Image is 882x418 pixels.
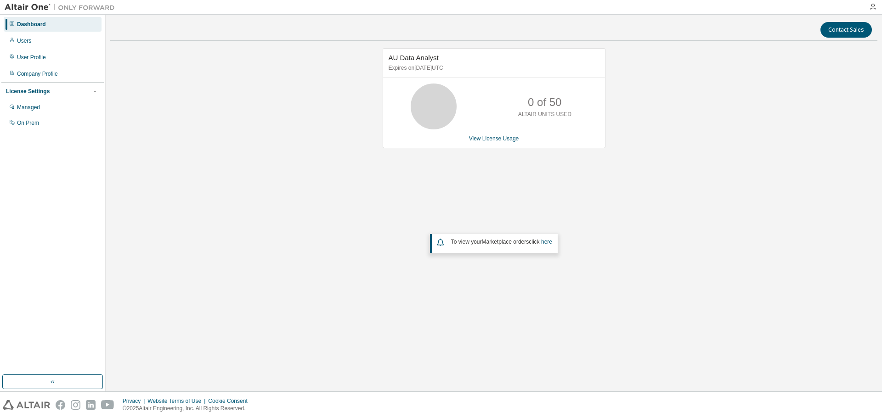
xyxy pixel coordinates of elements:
p: © 2025 Altair Engineering, Inc. All Rights Reserved. [123,405,253,412]
img: Altair One [5,3,119,12]
div: Managed [17,104,40,111]
div: Cookie Consent [208,397,253,405]
div: On Prem [17,119,39,127]
div: Users [17,37,31,45]
a: View License Usage [469,135,519,142]
img: instagram.svg [71,400,80,410]
div: License Settings [6,88,50,95]
p: Expires on [DATE] UTC [389,64,597,72]
em: Marketplace orders [482,239,529,245]
p: ALTAIR UNITS USED [518,111,571,118]
img: youtube.svg [101,400,114,410]
img: altair_logo.svg [3,400,50,410]
span: AU Data Analyst [389,54,439,61]
p: 0 of 50 [528,95,561,110]
span: To view your click [451,239,552,245]
div: Dashboard [17,21,46,28]
div: Privacy [123,397,147,405]
button: Contact Sales [820,22,872,38]
img: facebook.svg [56,400,65,410]
img: linkedin.svg [86,400,96,410]
div: User Profile [17,54,46,61]
div: Website Terms of Use [147,397,208,405]
a: here [541,239,552,245]
div: Company Profile [17,70,58,78]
